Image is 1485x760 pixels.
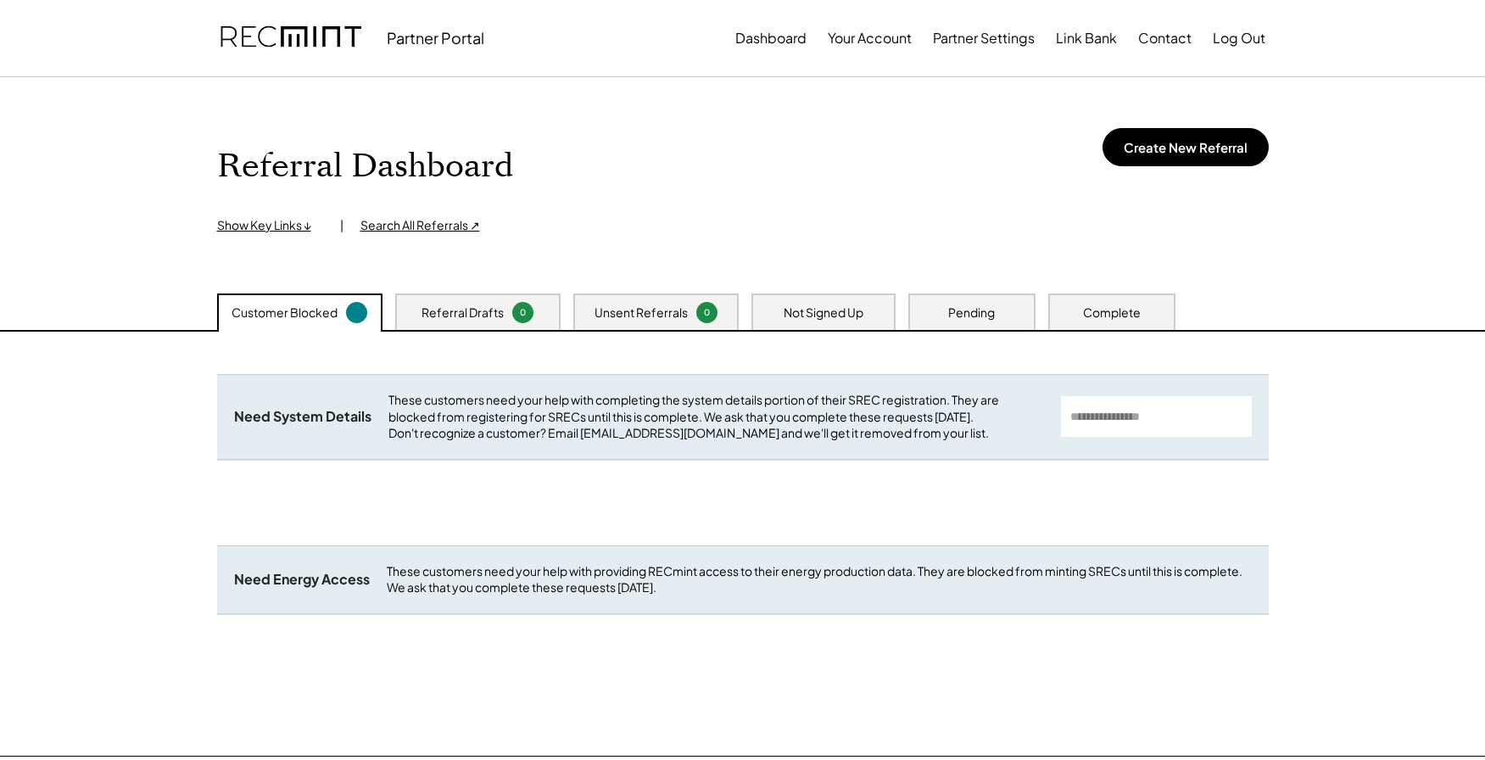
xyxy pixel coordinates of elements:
div: Not Signed Up [784,305,863,321]
div: Show Key Links ↓ [217,217,323,234]
div: 0 [699,306,715,319]
button: Dashboard [735,21,807,55]
h1: Referral Dashboard [217,147,513,187]
img: yH5BAEAAAAALAAAAAABAAEAAAIBRAA7 [572,120,666,213]
div: Need Energy Access [234,571,370,589]
div: Search All Referrals ↗ [360,217,480,234]
div: 0 [515,306,531,319]
div: Pending [948,305,995,321]
div: These customers need your help with completing the system details portion of their SREC registrat... [388,392,1044,442]
div: Unsent Referrals [595,305,688,321]
div: These customers need your help with providing RECmint access to their energy production data. The... [387,563,1252,596]
div: Complete [1083,305,1141,321]
button: Contact [1138,21,1192,55]
button: Create New Referral [1103,128,1269,166]
button: Your Account [828,21,912,55]
img: recmint-logotype%403x.png [221,9,361,67]
button: Partner Settings [933,21,1035,55]
div: Need System Details [234,408,371,426]
div: Referral Drafts [421,305,504,321]
div: Partner Portal [387,28,484,47]
div: Customer Blocked [232,305,338,321]
button: Log Out [1213,21,1265,55]
div: | [340,217,343,234]
button: Link Bank [1056,21,1117,55]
